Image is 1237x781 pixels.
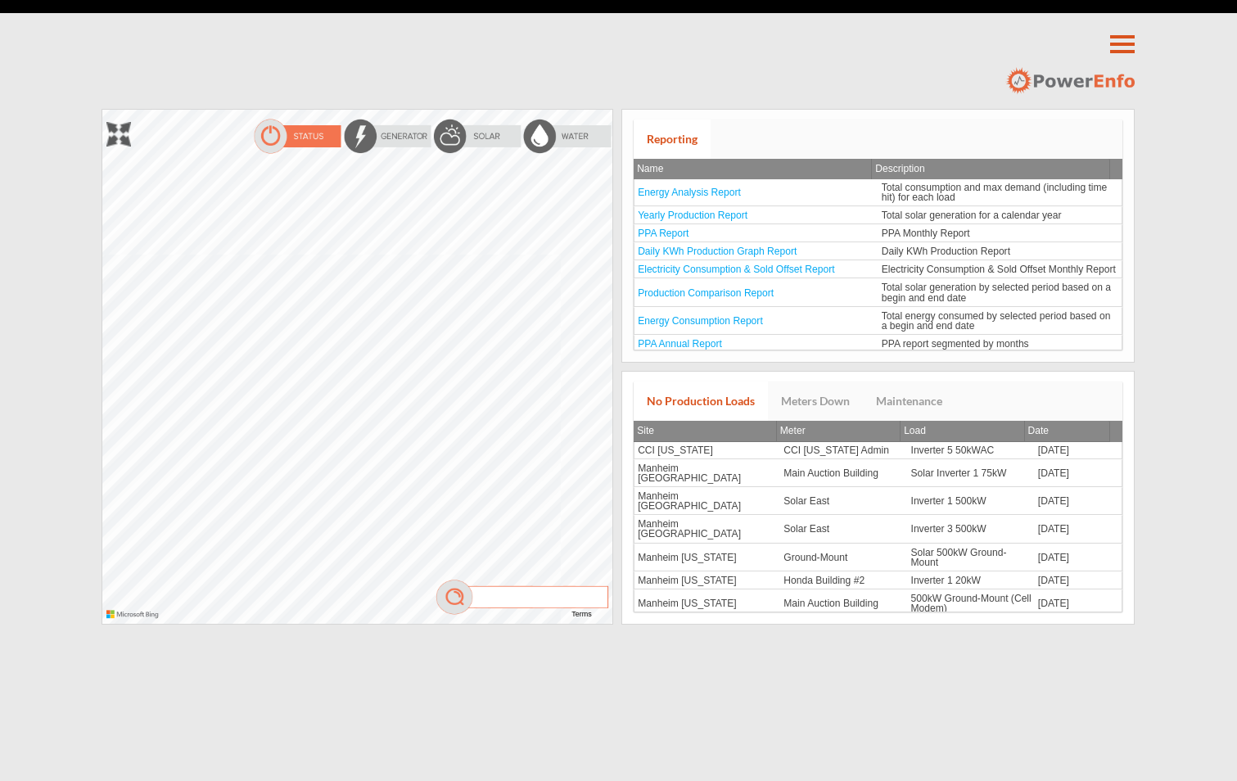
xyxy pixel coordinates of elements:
td: [DATE] [1035,589,1123,617]
span: Meter [780,425,806,436]
span: Date [1028,425,1050,436]
span: Load [904,425,926,436]
img: logo [1005,67,1134,95]
td: PPA report segmented by months [878,335,1123,353]
td: Daily KWh Production Report [878,242,1123,260]
img: solarOff.png [432,118,522,155]
span: Name [637,163,663,174]
td: Manheim [GEOGRAPHIC_DATA] [634,487,780,515]
a: Microsoft Bing [106,614,163,620]
a: PPA Annual Report [638,338,722,350]
td: Inverter 3 500kW [908,515,1035,543]
td: Solar 500kW Ground-Mount [908,544,1035,571]
td: Solar East [780,515,907,543]
th: Description [872,159,1110,179]
td: Solar East [780,487,907,515]
td: Ground-Mount [780,544,907,571]
td: CCI [US_STATE] Admin [780,442,907,459]
a: PPA Report [638,228,688,239]
a: Electricity Consumption & Sold Offset Report [638,264,834,275]
img: waterOff.png [522,118,612,155]
img: zoom.png [106,122,131,147]
td: Electricity Consumption & Sold Offset Monthly Report [878,260,1123,278]
th: Site [634,421,777,442]
a: Production Comparison Report [638,287,774,299]
td: Inverter 1 20kW [908,571,1035,589]
td: Inverter 1 500kW [908,487,1035,515]
td: Total energy consumed by selected period based on a begin and end date [878,307,1123,335]
img: energyOff.png [342,118,432,155]
td: [DATE] [1035,515,1123,543]
td: Main Auction Building [780,589,907,617]
span: Site [637,425,654,436]
td: CCI [US_STATE] [634,442,780,459]
td: Manheim [US_STATE] [634,544,780,571]
a: Energy Consumption Report [638,315,763,327]
th: Load [901,421,1024,442]
td: Total solar generation for a calendar year [878,206,1123,224]
td: Manheim [US_STATE] [634,571,780,589]
td: Inverter 5 50kWAC [908,442,1035,459]
a: Daily KWh Production Graph Report [638,246,797,257]
td: [DATE] [1035,459,1123,487]
a: Yearly Production Report [638,210,747,221]
td: [DATE] [1035,487,1123,515]
th: Date [1025,421,1111,442]
td: PPA Monthly Report [878,224,1123,242]
span: Description [875,163,925,174]
a: Reporting [634,120,711,159]
td: [DATE] [1035,544,1123,571]
td: Total solar generation by selected period based on a begin and end date [878,278,1123,306]
td: Main Auction Building [780,459,907,487]
a: Maintenance [863,381,955,421]
a: Energy Analysis Report [638,187,741,198]
th: Meter [777,421,901,442]
td: Solar Inverter 1 75kW [908,459,1035,487]
th: Name [634,159,872,179]
td: Manheim [GEOGRAPHIC_DATA] [634,459,780,487]
a: No Production Loads [634,381,768,421]
td: 500kW Ground-Mount (Cell Modem) [908,589,1035,617]
img: statusOn.png [252,118,342,155]
td: Manheim [US_STATE] [634,589,780,617]
td: Honda Building #2 [780,571,907,589]
td: [DATE] [1035,442,1123,459]
img: mag.png [434,579,612,616]
td: Total consumption and max demand (including time hit) for each load [878,179,1123,206]
td: [DATE] [1035,571,1123,589]
td: Manheim [GEOGRAPHIC_DATA] [634,515,780,543]
a: Meters Down [768,381,863,421]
